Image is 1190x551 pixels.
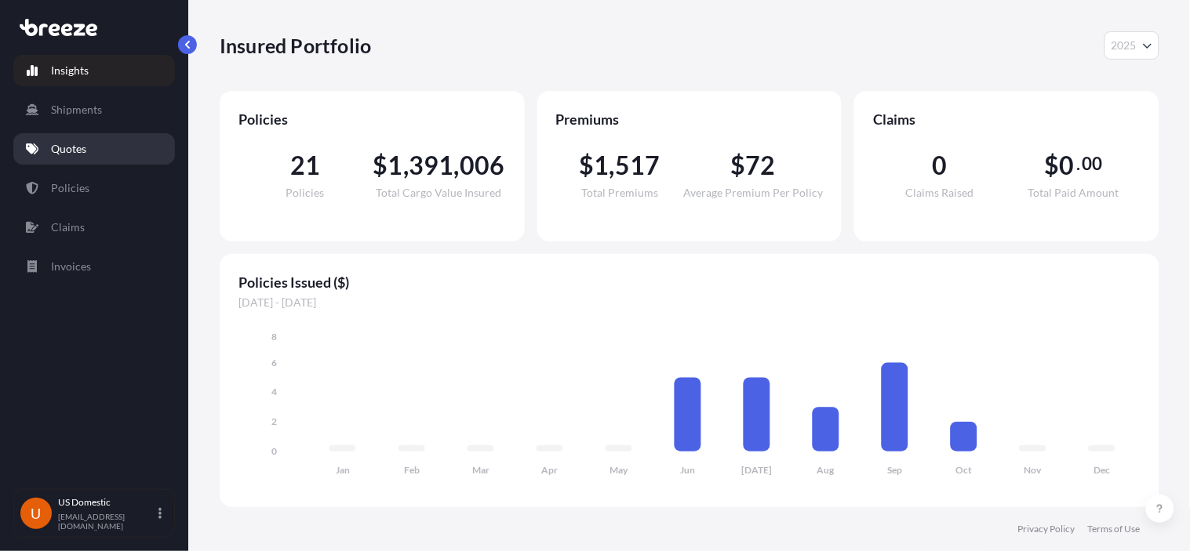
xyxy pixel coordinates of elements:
span: 1 [595,153,610,178]
p: Invoices [51,259,91,274]
span: Policies [238,110,506,129]
tspan: 6 [271,357,277,368]
span: Total Premiums [581,187,658,198]
span: Average Premium Per Policy [683,187,823,198]
a: Terms of Use [1088,523,1141,535]
p: [EMAIL_ADDRESS][DOMAIN_NAME] [58,512,155,531]
span: Policies [286,187,325,198]
a: Shipments [13,94,175,125]
p: Quotes [51,141,86,157]
span: 391 [409,153,454,178]
span: , [403,153,409,178]
span: $ [1045,153,1060,178]
span: 006 [460,153,505,178]
p: US Domestic [58,496,155,509]
span: 0 [1060,153,1075,178]
span: , [454,153,460,178]
span: 00 [1083,158,1103,170]
p: Claims [51,219,85,235]
p: Shipments [51,102,102,118]
a: Privacy Policy [1018,523,1075,535]
tspan: 8 [271,331,277,343]
tspan: 0 [271,445,277,457]
tspan: Jan [336,465,350,477]
p: Insights [51,63,89,78]
span: Claims [873,110,1141,129]
tspan: 2 [271,416,277,428]
a: Policies [13,172,175,204]
span: Policies Issued ($) [238,273,1141,292]
tspan: [DATE] [742,465,773,477]
a: Quotes [13,133,175,165]
span: Total Paid Amount [1028,187,1119,198]
tspan: Mar [472,465,489,477]
span: 21 [290,153,320,178]
span: $ [373,153,388,178]
tspan: May [610,465,629,477]
span: $ [579,153,594,178]
span: 0 [933,153,948,178]
button: Year Selector [1104,31,1159,60]
a: Invoices [13,251,175,282]
p: Policies [51,180,89,196]
tspan: Sep [888,465,903,477]
span: , [610,153,615,178]
span: 2025 [1112,38,1137,53]
a: Insights [13,55,175,86]
span: Total Cargo Value Insured [377,187,502,198]
a: Claims [13,212,175,243]
tspan: Dec [1094,465,1111,477]
span: Premiums [556,110,824,129]
tspan: 4 [271,386,277,398]
span: [DATE] - [DATE] [238,295,1141,310]
p: Insured Portfolio [220,33,371,58]
tspan: Nov [1024,465,1043,477]
span: U [31,506,42,521]
tspan: Aug [817,465,835,477]
tspan: Oct [956,465,973,477]
tspan: Feb [404,465,420,477]
span: Claims Raised [906,187,974,198]
tspan: Jun [681,465,696,477]
span: . [1076,158,1080,170]
span: 72 [746,153,776,178]
span: 517 [615,153,661,178]
tspan: Apr [542,465,559,477]
span: 1 [388,153,403,178]
span: $ [731,153,746,178]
